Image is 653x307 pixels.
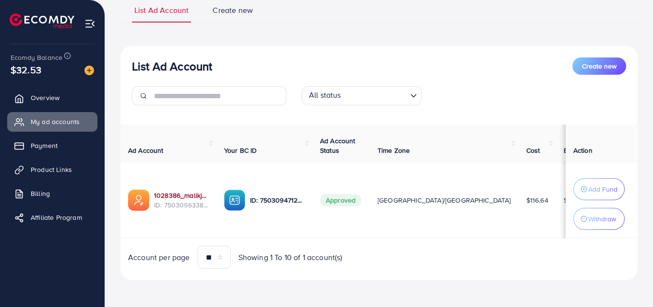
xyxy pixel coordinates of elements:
span: All status [307,88,343,103]
a: Payment [7,136,97,155]
span: Showing 1 To 10 of 1 account(s) [238,252,343,263]
span: Your BC ID [224,146,257,155]
span: Ad Account [128,146,164,155]
span: ID: 7503096338784256008 [154,200,209,210]
span: Ad Account Status [320,136,356,155]
img: ic-ba-acc.ded83a64.svg [224,190,245,211]
span: $116.64 [526,195,548,205]
span: Payment [31,141,58,150]
a: 1028386_malikjaffir_1746950844524 [154,191,209,200]
span: Overview [31,93,59,102]
a: Overview [7,88,97,107]
span: $32.53 [11,63,41,77]
span: Account per page [128,252,190,263]
h3: List Ad Account [132,59,212,73]
span: [GEOGRAPHIC_DATA]/[GEOGRAPHIC_DATA] [378,195,511,205]
button: Create new [572,57,626,75]
a: Affiliate Program [7,208,97,227]
p: Withdraw [588,213,616,225]
iframe: Chat [612,264,646,300]
a: Product Links [7,160,97,179]
img: logo [10,13,74,28]
span: Product Links [31,165,72,174]
button: Add Fund [573,178,625,200]
img: menu [84,18,95,29]
div: <span class='underline'>1028386_malikjaffir_1746950844524</span></br>7503096338784256008 [154,191,209,210]
span: Create new [213,5,253,16]
div: Search for option [302,86,422,105]
span: Action [573,146,593,155]
button: Withdraw [573,208,625,230]
p: ID: 7503094712258248722 [250,194,305,206]
span: List Ad Account [134,5,189,16]
p: Add Fund [588,183,617,195]
span: Create new [582,61,617,71]
input: Search for option [344,88,406,103]
a: My ad accounts [7,112,97,131]
span: Billing [31,189,50,198]
span: Time Zone [378,146,410,155]
span: Ecomdy Balance [11,53,62,62]
img: image [84,66,94,75]
span: Approved [320,194,361,206]
span: My ad accounts [31,117,80,126]
a: Billing [7,184,97,203]
span: Affiliate Program [31,213,82,222]
img: ic-ads-acc.e4c84228.svg [128,190,149,211]
span: Cost [526,146,540,155]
